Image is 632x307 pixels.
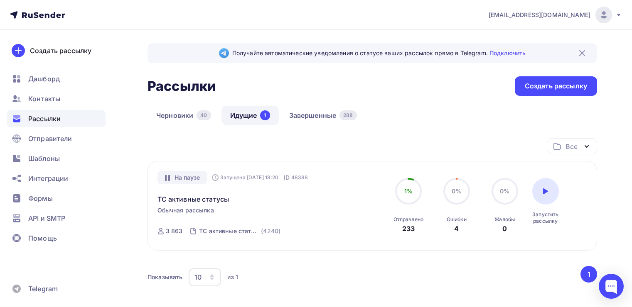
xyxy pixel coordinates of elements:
a: [EMAIL_ADDRESS][DOMAIN_NAME] [489,7,622,23]
div: Запущена [DATE] 18:20 [212,174,279,181]
div: Создать рассылку [30,46,91,56]
div: 4 [454,224,459,234]
span: Отправители [28,134,72,144]
a: ТС активные статусы [157,194,229,204]
a: ТС активные статусы (4240) [198,224,281,238]
span: Рассылки [28,114,61,124]
span: Контакты [28,94,60,104]
div: 40 [197,110,211,120]
a: Рассылки [7,110,106,127]
div: Показывать [148,273,182,281]
a: Подключить [489,49,526,56]
div: из 1 [227,273,238,281]
div: (4240) [261,227,280,235]
span: 48388 [291,173,308,182]
div: 10 [194,272,202,282]
span: 0% [452,188,461,195]
span: Обычная рассылка [157,206,214,214]
div: 3 863 [166,227,183,235]
span: Telegram [28,284,58,294]
span: Формы [28,193,53,203]
button: 10 [188,268,221,287]
div: Все [566,141,577,151]
span: ID [284,173,290,182]
div: 288 [339,110,357,120]
button: Go to page 1 [580,266,597,283]
span: [EMAIL_ADDRESS][DOMAIN_NAME] [489,11,590,19]
div: На паузе [157,171,207,184]
a: Контакты [7,90,106,107]
span: Дашборд [28,74,60,84]
div: 1 [260,110,270,120]
img: Telegram [219,48,229,58]
span: Получайте автоматические уведомления о статусе ваших рассылок прямо в Telegram. [232,49,526,57]
a: Дашборд [7,71,106,87]
div: Запустить рассылку [532,211,559,224]
a: Формы [7,190,106,207]
a: Идущие1 [221,106,279,125]
div: Ошибки [447,216,467,223]
a: Отправители [7,130,106,147]
span: Шаблоны [28,153,60,163]
div: 233 [402,224,415,234]
span: Интеграции [28,173,68,183]
span: 1% [404,188,413,195]
button: Все [547,138,597,154]
span: 0% [500,188,509,195]
h2: Рассылки [148,78,216,95]
span: API и SMTP [28,213,65,223]
div: Жалобы [494,216,515,223]
a: Черновики40 [148,106,220,125]
div: Отправлено [393,216,423,223]
div: 0 [502,224,507,234]
div: ТС активные статусы [199,227,259,235]
a: Завершенные288 [280,106,366,125]
div: Создать рассылку [525,81,587,91]
span: Помощь [28,233,57,243]
a: Шаблоны [7,150,106,167]
ul: Pagination [579,266,598,283]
